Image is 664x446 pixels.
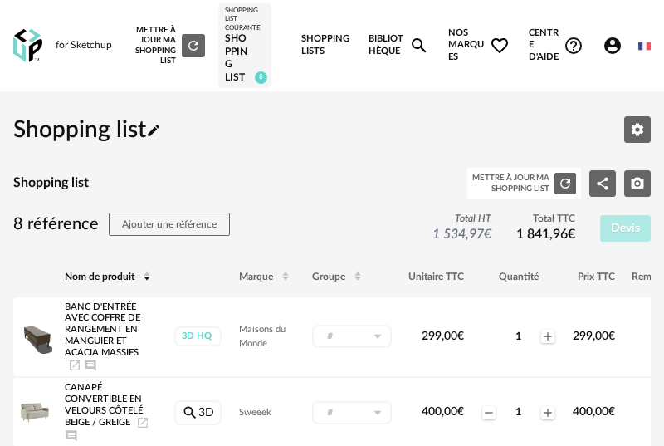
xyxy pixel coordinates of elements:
[312,325,392,348] div: Sélectionner un groupe
[239,408,271,417] span: Sweeek
[624,116,651,143] button: Editer les paramètres
[422,406,464,418] span: 400,00
[490,36,510,56] span: Heart Outline icon
[516,228,575,241] span: 1 841,96
[589,170,616,197] button: Share Variant icon
[624,170,651,197] button: Camera icon
[84,360,97,370] span: Ajouter un commentaire
[312,272,345,282] span: Groupe
[457,331,464,342] span: €
[422,331,464,342] span: 299,00
[109,213,230,236] button: Ajouter une référence
[611,223,640,234] span: Devis
[529,27,583,64] span: Centre d'aideHelp Circle Outline icon
[186,41,201,49] span: Refresh icon
[13,174,89,192] h4: Shopping list
[432,213,491,226] span: Total HT
[17,395,52,430] img: Product pack shot
[17,319,52,354] img: Product pack shot
[312,401,392,424] div: Sélectionner un groupe
[630,123,645,135] span: Editer les paramètres
[239,325,286,348] span: Maisons du Monde
[564,36,583,56] span: Help Circle Outline icon
[13,29,42,63] img: OXP
[255,71,267,84] span: 8
[558,178,573,188] span: Refresh icon
[65,272,134,282] span: Nom de produit
[400,257,472,297] th: Unitaire TTC
[603,36,630,56] span: Account Circle icon
[146,118,161,141] span: Pencil icon
[608,331,615,342] span: €
[65,431,78,440] span: Ajouter un commentaire
[13,115,161,145] h2: Shopping list
[182,406,198,418] span: Magnify icon
[173,326,222,346] a: 3D HQ
[568,228,575,241] span: €
[122,219,217,229] span: Ajouter une référence
[174,326,222,346] div: 3D HQ
[484,228,491,241] span: €
[131,25,205,66] div: Mettre à jour ma Shopping List
[65,383,143,427] span: Canapé convertible en velours côtelé beige / greige
[630,177,645,189] span: Camera icon
[603,36,622,56] span: Account Circle icon
[432,228,491,241] span: 1 534,97
[225,7,265,85] a: Shopping List courante Shopping list 8
[225,32,265,84] div: Shopping list
[541,406,554,419] span: Plus icon
[564,257,623,297] th: Prix TTC
[56,39,112,52] div: for Sketchup
[600,215,652,242] button: Devis
[472,173,549,194] div: Mettre à jour ma Shopping List
[482,406,496,419] span: Minus icon
[239,272,273,282] span: Marque
[68,360,81,370] a: Launch icon
[608,406,615,418] span: €
[225,7,265,32] div: Shopping List courante
[516,213,575,226] span: Total TTC
[497,330,539,343] div: 1
[13,213,230,236] h3: 8 référence
[497,405,539,419] div: 1
[136,418,149,427] a: Launch icon
[554,173,576,194] button: Refresh icon
[457,406,464,418] span: €
[573,406,615,418] span: 400,00
[472,257,564,297] th: Quantité
[174,400,222,425] a: Magnify icon3D
[573,331,615,342] span: 299,00
[638,40,651,52] img: fr
[595,177,610,189] span: Share Variant icon
[541,330,554,343] span: Plus icon
[409,36,429,56] span: Magnify icon
[65,302,140,357] span: Banc d'entrée avec coffre de rangement en manguier et acacia massifs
